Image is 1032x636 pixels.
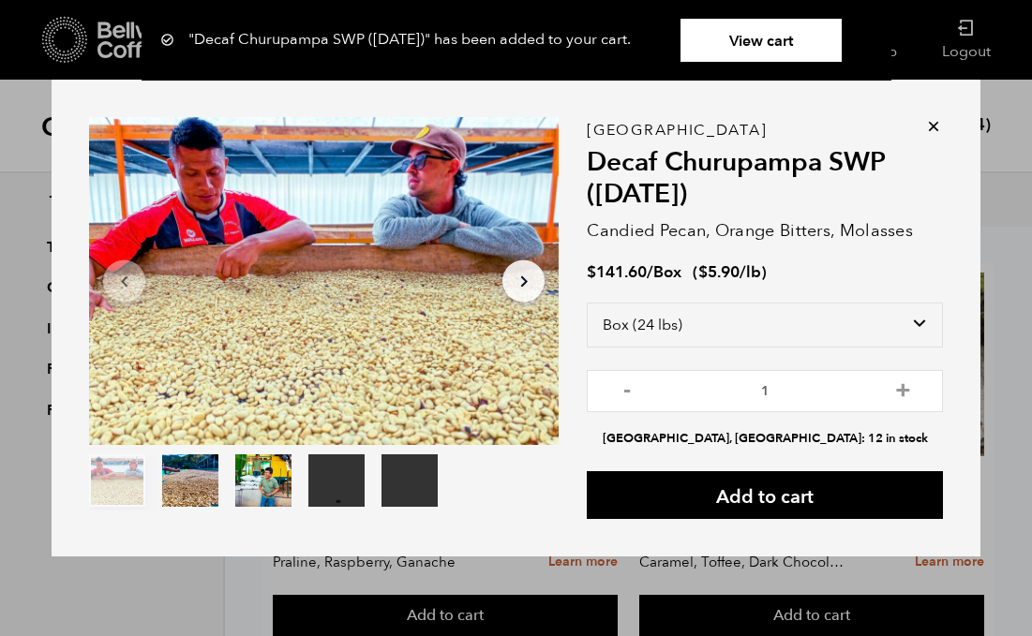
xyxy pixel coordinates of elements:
bdi: 5.90 [698,261,740,283]
span: /lb [740,261,761,283]
h2: Decaf Churupampa SWP ([DATE]) [587,147,943,210]
video: Your browser does not support the video tag. [381,454,438,507]
p: Candied Pecan, Orange Bitters, Molasses [587,218,943,244]
bdi: 141.60 [587,261,647,283]
button: Add to cart [587,471,943,519]
span: / [647,261,653,283]
button: - [615,379,638,398]
span: $ [698,261,708,283]
video: Your browser does not support the video tag. [308,454,365,507]
span: $ [587,261,596,283]
span: Box [653,261,681,283]
button: + [891,379,915,398]
span: ( ) [693,261,767,283]
li: [GEOGRAPHIC_DATA], [GEOGRAPHIC_DATA]: 12 in stock [587,430,943,448]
